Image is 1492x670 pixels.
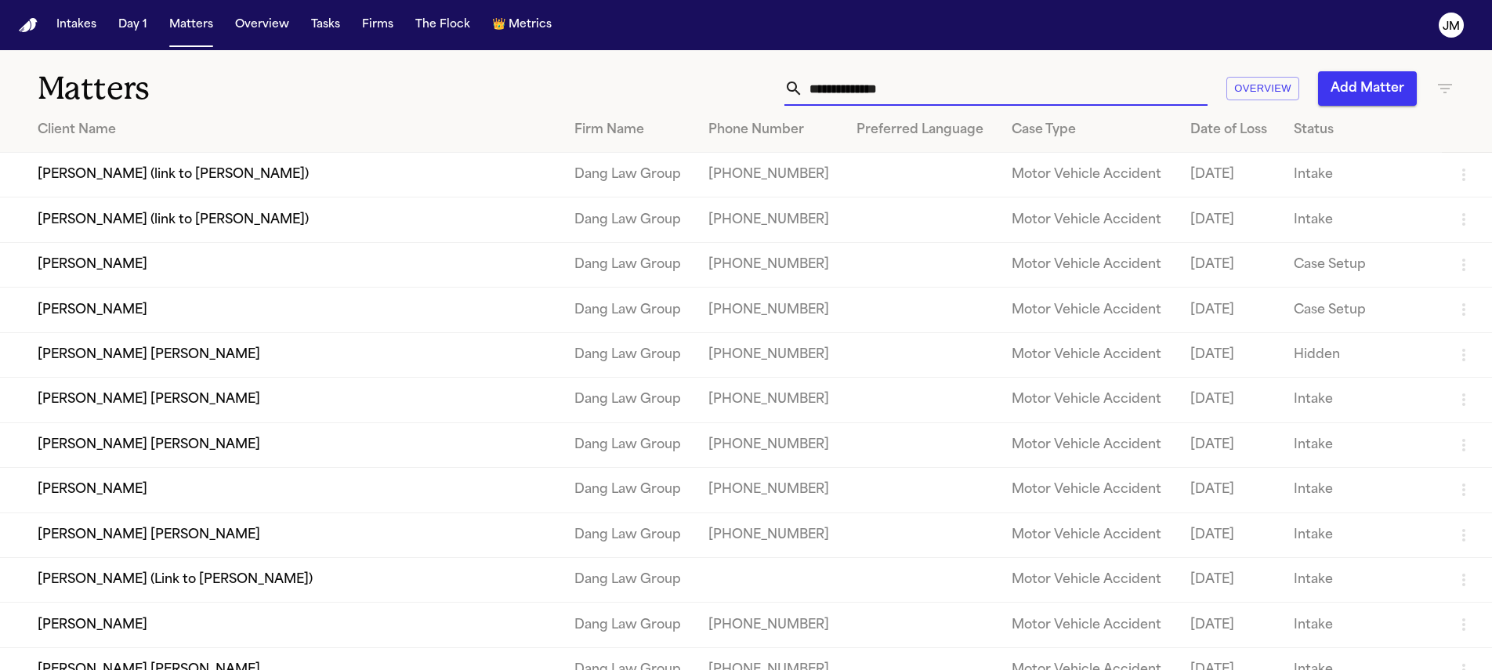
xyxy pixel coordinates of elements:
[305,11,346,39] button: Tasks
[696,422,845,467] td: [PHONE_NUMBER]
[562,197,696,242] td: Dang Law Group
[562,468,696,512] td: Dang Law Group
[696,288,845,332] td: [PHONE_NUMBER]
[696,197,845,242] td: [PHONE_NUMBER]
[999,603,1177,647] td: Motor Vehicle Accident
[409,11,476,39] button: The Flock
[999,288,1177,332] td: Motor Vehicle Accident
[1281,557,1442,602] td: Intake
[708,121,832,139] div: Phone Number
[999,422,1177,467] td: Motor Vehicle Accident
[1190,121,1269,139] div: Date of Loss
[1294,121,1429,139] div: Status
[696,468,845,512] td: [PHONE_NUMBER]
[999,378,1177,422] td: Motor Vehicle Accident
[1281,197,1442,242] td: Intake
[38,121,549,139] div: Client Name
[38,69,450,108] h1: Matters
[356,11,400,39] button: Firms
[562,242,696,287] td: Dang Law Group
[486,11,558,39] button: crownMetrics
[696,242,845,287] td: [PHONE_NUMBER]
[229,11,295,39] button: Overview
[562,153,696,197] td: Dang Law Group
[1443,21,1460,32] text: JM
[1178,288,1282,332] td: [DATE]
[1226,77,1299,101] button: Overview
[562,557,696,602] td: Dang Law Group
[1281,153,1442,197] td: Intake
[163,11,219,39] button: Matters
[562,512,696,557] td: Dang Law Group
[1281,242,1442,287] td: Case Setup
[1178,332,1282,377] td: [DATE]
[696,332,845,377] td: [PHONE_NUMBER]
[112,11,154,39] button: Day 1
[562,288,696,332] td: Dang Law Group
[19,18,38,33] img: Finch Logo
[1012,121,1164,139] div: Case Type
[509,17,552,33] span: Metrics
[562,422,696,467] td: Dang Law Group
[696,153,845,197] td: [PHONE_NUMBER]
[1178,153,1282,197] td: [DATE]
[1178,378,1282,422] td: [DATE]
[1178,468,1282,512] td: [DATE]
[999,512,1177,557] td: Motor Vehicle Accident
[696,378,845,422] td: [PHONE_NUMBER]
[562,378,696,422] td: Dang Law Group
[999,332,1177,377] td: Motor Vehicle Accident
[1281,378,1442,422] td: Intake
[1178,557,1282,602] td: [DATE]
[1281,468,1442,512] td: Intake
[1281,603,1442,647] td: Intake
[696,603,845,647] td: [PHONE_NUMBER]
[562,332,696,377] td: Dang Law Group
[856,121,987,139] div: Preferred Language
[1178,422,1282,467] td: [DATE]
[562,603,696,647] td: Dang Law Group
[50,11,103,39] button: Intakes
[1318,71,1417,106] button: Add Matter
[1178,512,1282,557] td: [DATE]
[999,557,1177,602] td: Motor Vehicle Accident
[1178,603,1282,647] td: [DATE]
[492,17,505,33] span: crown
[999,242,1177,287] td: Motor Vehicle Accident
[19,18,38,33] a: Home
[696,512,845,557] td: [PHONE_NUMBER]
[574,121,683,139] div: Firm Name
[1178,242,1282,287] td: [DATE]
[999,153,1177,197] td: Motor Vehicle Accident
[999,468,1177,512] td: Motor Vehicle Accident
[1281,422,1442,467] td: Intake
[999,197,1177,242] td: Motor Vehicle Accident
[1281,288,1442,332] td: Case Setup
[1281,512,1442,557] td: Intake
[1281,332,1442,377] td: Hidden
[1178,197,1282,242] td: [DATE]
